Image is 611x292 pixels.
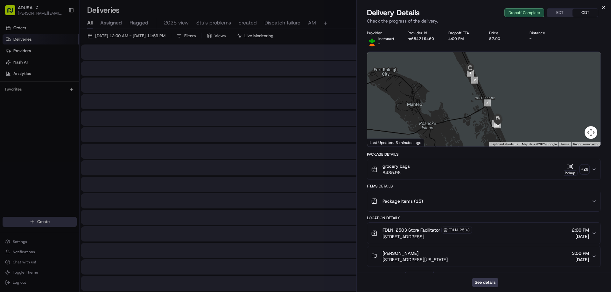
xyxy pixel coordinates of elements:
div: - [530,36,560,41]
img: 1736555255976-a54dd68f-1ca7-489b-9aae-adbdc363a1c4 [6,61,18,72]
div: 1 [467,70,474,77]
button: Pickup [563,163,578,176]
span: 2:00 PM [572,227,589,233]
span: [STREET_ADDRESS] [383,234,472,240]
button: Add Event [405,271,434,278]
button: CDT [572,9,598,17]
span: FDLN-2503 Store Facilitator [383,227,440,233]
span: 3:00 PM [572,250,589,256]
span: Instacart [378,36,394,41]
img: Nash [6,6,19,19]
button: Keyboard shortcuts [491,142,518,146]
div: Distance [530,31,560,36]
a: Report a map error [573,142,599,146]
span: Delivery Details [367,8,420,18]
span: $435.96 [383,169,410,176]
button: Package Items (15) [367,191,600,211]
p: Check the progress of the delivery. [367,18,601,24]
span: grocery bags [383,163,410,169]
button: m684219460 [408,36,434,41]
span: [STREET_ADDRESS][US_STATE] [383,256,448,263]
button: Start new chat [108,63,116,70]
span: FDLN-2503 [449,227,470,233]
div: 3 [484,99,491,106]
div: Delivery Activity [367,272,402,277]
button: See details [472,278,498,287]
span: Knowledge Base [13,92,49,98]
span: [DATE] [572,256,589,263]
a: Powered byPylon [45,107,77,112]
div: Provider [367,31,397,36]
div: 💻 [54,93,59,98]
button: Map camera controls [585,126,597,139]
span: - [378,41,380,46]
span: Pylon [63,108,77,112]
button: EDT [547,9,572,17]
span: [DATE] [572,233,589,240]
a: Terms (opens in new tab) [560,142,569,146]
div: Dropoff ETA [448,31,479,36]
button: FDLN-2503 Store FacilitatorFDLN-2503[STREET_ADDRESS]2:00 PM[DATE] [367,223,600,244]
div: Package Details [367,152,601,157]
div: We're available if you need us! [22,67,81,72]
span: Package Items ( 15 ) [383,198,423,204]
div: Price [489,31,520,36]
span: Map data ©2025 Google [522,142,557,146]
p: Welcome 👋 [6,25,116,36]
div: Pickup [563,170,578,176]
span: [PERSON_NAME] [383,250,418,256]
div: Provider Id [408,31,438,36]
div: Start new chat [22,61,104,67]
button: Pickup+29 [563,163,589,176]
div: Items Details [367,184,601,189]
div: $7.90 [489,36,520,41]
a: Open this area in Google Maps (opens a new window) [369,138,390,146]
div: 4:00 PM [448,36,479,41]
span: API Documentation [60,92,102,98]
a: 💻API Documentation [51,90,105,101]
button: grocery bags$435.96Pickup+29 [367,159,600,180]
input: Clear [17,41,105,48]
img: Google [369,138,390,146]
a: 📗Knowledge Base [4,90,51,101]
img: profile_instacart_ahold_partner.png [367,36,377,46]
div: Last Updated: 3 minutes ago [367,139,424,146]
button: [PERSON_NAME][STREET_ADDRESS][US_STATE]3:00 PM[DATE] [367,246,600,267]
div: 📗 [6,93,11,98]
div: 2 [471,77,478,84]
div: Location Details [367,215,601,221]
div: + 29 [580,165,589,174]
